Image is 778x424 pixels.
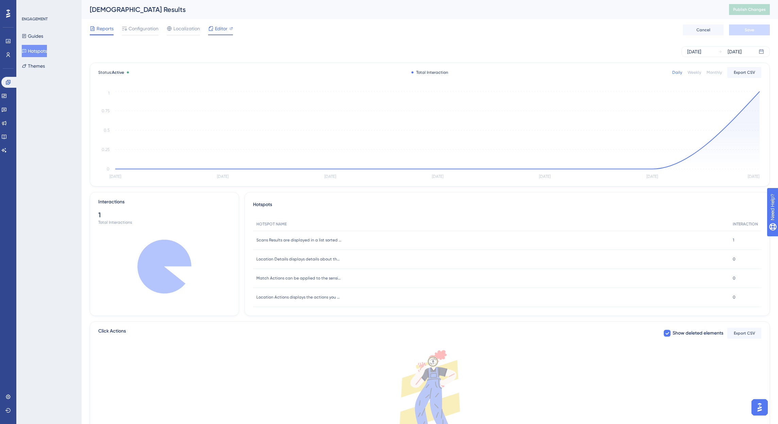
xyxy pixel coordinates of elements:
[22,30,43,42] button: Guides
[646,174,658,179] tspan: [DATE]
[129,24,158,33] span: Configuration
[696,27,710,33] span: Cancel
[673,329,723,337] span: Show deleted elements
[256,221,287,227] span: HOTSPOT NAME
[256,237,341,243] span: Scans Results are displayed in a list sorted by column. You can customize scan results columns. Y...
[432,174,443,179] tspan: [DATE]
[98,327,126,339] span: Click Actions
[683,24,724,35] button: Cancel
[733,275,735,281] span: 0
[102,147,109,152] tspan: 0.25
[749,397,770,418] iframe: UserGuiding AI Assistant Launcher
[90,5,712,14] div: [DEMOGRAPHIC_DATA] Results
[539,174,551,179] tspan: [DATE]
[733,237,734,243] span: 1
[324,174,336,179] tspan: [DATE]
[745,27,754,33] span: Save
[109,174,121,179] tspan: [DATE]
[22,60,45,72] button: Themes
[98,210,231,220] div: 1
[672,70,682,75] div: Daily
[733,256,735,262] span: 0
[107,167,109,171] tspan: 0
[108,91,109,96] tspan: 1
[256,256,341,262] span: Location Details displays details about the scanned file:The location of the scanned fileThe play...
[97,24,114,33] span: Reports
[98,198,124,206] div: Interactions
[98,70,124,75] span: Status:
[688,70,701,75] div: Weekly
[253,201,272,212] span: Hotspots
[16,2,43,10] span: Need Help?
[104,128,109,133] tspan: 0.5
[729,24,770,35] button: Save
[102,108,109,113] tspan: 0.75
[727,67,761,78] button: Export CSV
[734,70,755,75] span: Export CSV
[256,294,341,300] span: Location Actions displays the actions you can apply to this file (as well as the most recent acti...
[748,174,759,179] tspan: [DATE]
[733,221,758,227] span: INTERACTION
[729,4,770,15] button: Publish Changes
[256,275,341,281] span: Match Actions can be applied to the sensitive data found in this file. Select a checkbox under th...
[728,48,742,56] div: [DATE]
[733,294,735,300] span: 0
[215,24,227,33] span: Editor
[687,48,701,56] div: [DATE]
[173,24,200,33] span: Localization
[112,70,124,75] span: Active
[22,45,47,57] button: Hotspots
[411,70,448,75] div: Total Interaction
[727,328,761,339] button: Export CSV
[22,16,48,22] div: ENGAGEMENT
[707,70,722,75] div: Monthly
[734,330,755,336] span: Export CSV
[733,7,766,12] span: Publish Changes
[217,174,229,179] tspan: [DATE]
